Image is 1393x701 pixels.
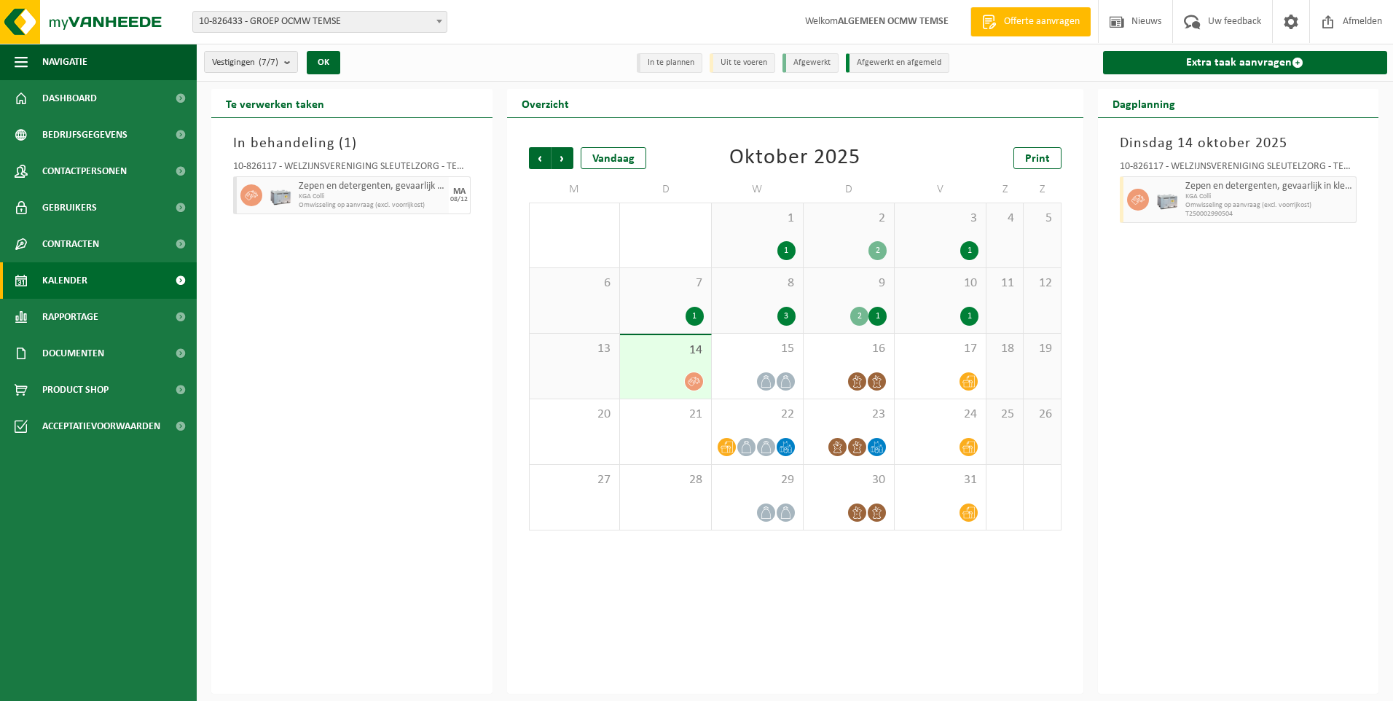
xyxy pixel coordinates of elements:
[902,472,978,488] span: 31
[344,136,352,151] span: 1
[868,307,887,326] div: 1
[1185,192,1353,201] span: KGA Colli
[960,307,978,326] div: 1
[902,407,978,423] span: 24
[299,201,445,210] span: Omwisseling op aanvraag (excl. voorrijkost)
[804,176,895,203] td: D
[627,342,704,359] span: 14
[902,275,978,291] span: 10
[1185,181,1353,192] span: Zepen en detergenten, gevaarlijk in kleinverpakking
[453,187,466,196] div: MA
[620,176,712,203] td: D
[42,372,109,408] span: Product Shop
[529,147,551,169] span: Vorige
[1024,176,1061,203] td: Z
[42,299,98,335] span: Rapportage
[1000,15,1083,29] span: Offerte aanvragen
[902,211,978,227] span: 3
[710,53,775,73] li: Uit te voeren
[1031,275,1053,291] span: 12
[1103,51,1388,74] a: Extra taak aanvragen
[233,133,471,154] h3: In behandeling ( )
[846,53,949,73] li: Afgewerkt en afgemeld
[1185,201,1353,210] span: Omwisseling op aanvraag (excl. voorrijkost)
[529,176,621,203] td: M
[1120,162,1357,176] div: 10-826117 - WELZIJNSVERENIGING SLEUTELZORG - TEMSE
[627,275,704,291] span: 7
[627,472,704,488] span: 28
[719,211,796,227] span: 1
[719,407,796,423] span: 22
[211,89,339,117] h2: Te verwerken taken
[1031,211,1053,227] span: 5
[895,176,986,203] td: V
[1031,407,1053,423] span: 26
[581,147,646,169] div: Vandaag
[960,241,978,260] div: 1
[537,275,613,291] span: 6
[299,192,445,201] span: KGA Colli
[712,176,804,203] td: W
[552,147,573,169] span: Volgende
[811,211,887,227] span: 2
[307,51,340,74] button: OK
[42,189,97,226] span: Gebruikers
[729,147,860,169] div: Oktober 2025
[838,16,949,27] strong: ALGEMEEN OCMW TEMSE
[259,58,278,67] count: (7/7)
[719,472,796,488] span: 29
[994,211,1016,227] span: 4
[1120,133,1357,154] h3: Dinsdag 14 oktober 2025
[233,162,471,176] div: 10-826117 - WELZIJNSVERENIGING SLEUTELZORG - TEMSE
[193,12,447,32] span: 10-826433 - GROEP OCMW TEMSE
[204,51,298,73] button: Vestigingen(7/7)
[507,89,584,117] h2: Overzicht
[212,52,278,74] span: Vestigingen
[811,472,887,488] span: 30
[299,181,445,192] span: Zepen en detergenten, gevaarlijk in kleinverpakking
[686,307,704,326] div: 1
[986,176,1024,203] td: Z
[782,53,839,73] li: Afgewerkt
[777,307,796,326] div: 3
[719,275,796,291] span: 8
[627,407,704,423] span: 21
[811,275,887,291] span: 9
[42,153,127,189] span: Contactpersonen
[719,341,796,357] span: 15
[1098,89,1190,117] h2: Dagplanning
[42,226,99,262] span: Contracten
[1185,210,1353,219] span: T250002990504
[777,241,796,260] div: 1
[868,241,887,260] div: 2
[1031,341,1053,357] span: 19
[811,407,887,423] span: 23
[270,184,291,206] img: PB-LB-0680-HPE-GY-11
[192,11,447,33] span: 10-826433 - GROEP OCMW TEMSE
[637,53,702,73] li: In te plannen
[42,117,127,153] span: Bedrijfsgegevens
[902,341,978,357] span: 17
[970,7,1091,36] a: Offerte aanvragen
[450,196,468,203] div: 08/12
[537,407,613,423] span: 20
[42,408,160,445] span: Acceptatievoorwaarden
[811,341,887,357] span: 16
[994,407,1016,423] span: 25
[994,341,1016,357] span: 18
[42,44,87,80] span: Navigatie
[1156,189,1178,211] img: PB-LB-0680-HPE-GY-11
[1013,147,1062,169] a: Print
[42,335,104,372] span: Documenten
[994,275,1016,291] span: 11
[1025,153,1050,165] span: Print
[537,341,613,357] span: 13
[537,472,613,488] span: 27
[850,307,868,326] div: 2
[42,80,97,117] span: Dashboard
[42,262,87,299] span: Kalender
